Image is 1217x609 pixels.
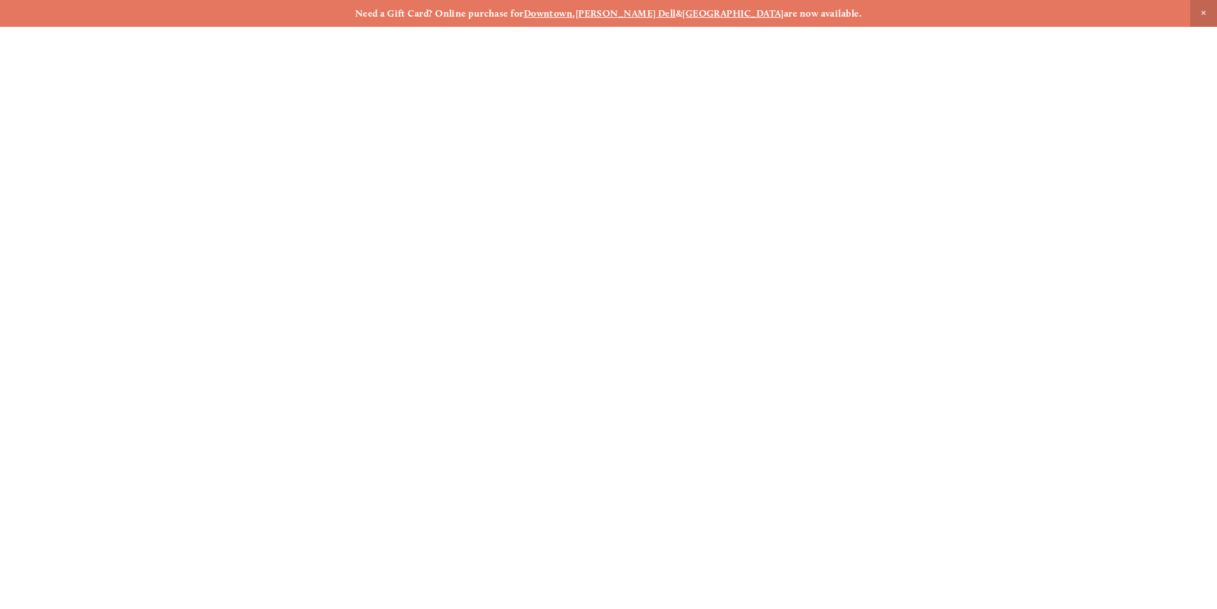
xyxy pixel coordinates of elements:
[524,8,573,19] a: Downtown
[682,8,784,19] a: [GEOGRAPHIC_DATA]
[355,8,524,19] strong: Need a Gift Card? Online purchase for
[576,8,676,19] a: [PERSON_NAME] Dell
[676,8,682,19] strong: &
[784,8,862,19] strong: are now available.
[572,8,575,19] strong: ,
